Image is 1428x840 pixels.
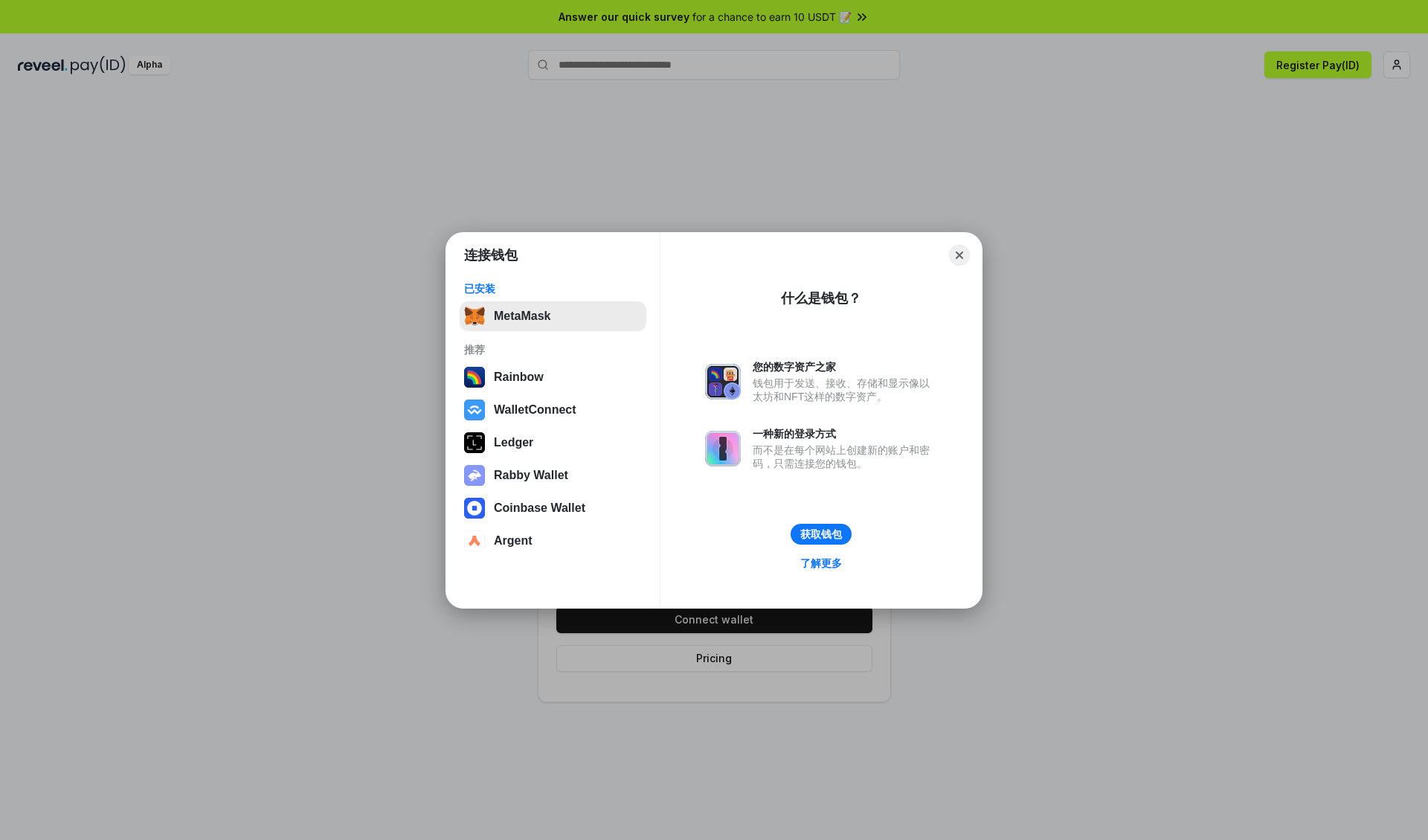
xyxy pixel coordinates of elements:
[464,465,485,486] img: svg+xml,%3Csvg%20xmlns%3D%22http%3A%2F%2Fwww.w3.org%2F2000%2Fsvg%22%20fill%3D%22none%22%20viewBox...
[464,498,485,519] img: svg+xml,%3Csvg%20width%3D%2228%22%20height%3D%2228%22%20viewBox%3D%220%200%2028%2028%22%20fill%3D...
[464,343,642,356] div: 推荐
[460,428,646,458] button: Ledger
[800,528,842,541] div: 获取钱包
[800,557,842,570] div: 了解更多
[464,400,485,420] img: svg+xml,%3Csvg%20width%3D%2228%22%20height%3D%2228%22%20viewBox%3D%220%200%2028%2028%22%20fill%3D...
[464,306,485,327] img: svg+xml,%3Csvg%20fill%3D%22none%22%20height%3D%2233%22%20viewBox%3D%220%200%2035%2033%22%20width%...
[705,431,741,467] img: svg+xml,%3Csvg%20xmlns%3D%22http%3A%2F%2Fwww.w3.org%2F2000%2Fsvg%22%20fill%3D%22none%22%20viewBox...
[494,371,544,384] div: Rainbow
[464,530,485,551] img: svg+xml,%3Csvg%20width%3D%2228%22%20height%3D%2228%22%20viewBox%3D%220%200%2028%2028%22%20fill%3D...
[460,461,646,490] button: Rabby Wallet
[460,362,646,392] button: Rainbow
[460,395,646,425] button: WalletConnect
[753,443,937,470] div: 而不是在每个网站上创建新的账户和密码，只需连接您的钱包。
[464,432,485,453] img: svg+xml,%3Csvg%20xmlns%3D%22http%3A%2F%2Fwww.w3.org%2F2000%2Fsvg%22%20width%3D%2228%22%20height%3...
[753,360,937,373] div: 您的数字资产之家
[464,246,518,264] h1: 连接钱包
[460,301,646,331] button: MetaMask
[949,245,970,266] button: Close
[464,282,642,295] div: 已安装
[753,427,937,440] div: 一种新的登录方式
[494,469,568,482] div: Rabby Wallet
[753,376,937,403] div: 钱包用于发送、接收、存储和显示像以太坊和NFT这样的数字资产。
[705,364,741,400] img: svg+xml,%3Csvg%20xmlns%3D%22http%3A%2F%2Fwww.w3.org%2F2000%2Fsvg%22%20fill%3D%22none%22%20viewBox...
[791,554,851,573] a: 了解更多
[494,501,585,515] div: Coinbase Wallet
[791,524,852,545] button: 获取钱包
[494,534,533,548] div: Argent
[464,367,485,388] img: svg+xml,%3Csvg%20width%3D%22120%22%20height%3D%22120%22%20viewBox%3D%220%200%20120%20120%22%20fil...
[494,436,533,449] div: Ledger
[781,289,861,307] div: 什么是钱包？
[460,526,646,556] button: Argent
[460,493,646,523] button: Coinbase Wallet
[494,403,576,417] div: WalletConnect
[494,310,550,323] div: MetaMask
